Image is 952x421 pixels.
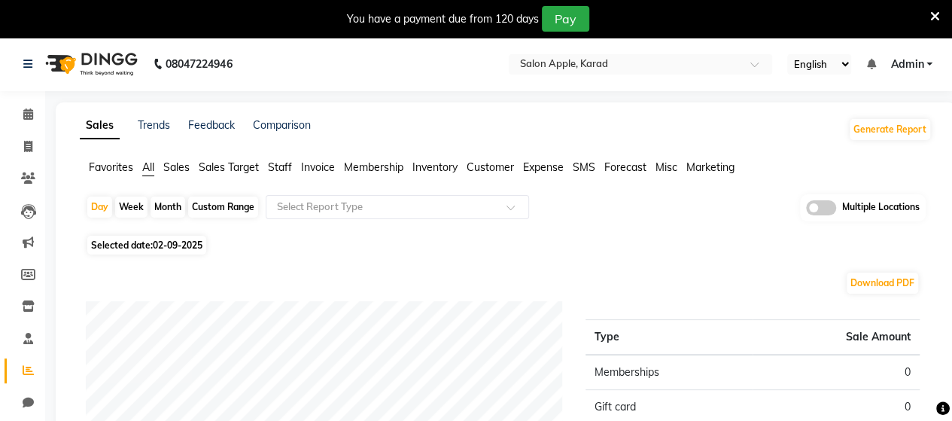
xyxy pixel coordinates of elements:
[153,239,202,251] span: 02-09-2025
[188,197,258,218] div: Custom Range
[523,160,564,174] span: Expense
[166,43,232,85] b: 08047224946
[268,160,292,174] span: Staff
[412,160,458,174] span: Inventory
[542,6,589,32] button: Pay
[655,160,677,174] span: Misc
[585,355,753,390] td: Memberships
[890,56,923,72] span: Admin
[301,160,335,174] span: Invoice
[188,118,235,132] a: Feedback
[753,319,920,355] th: Sale Amount
[80,112,120,139] a: Sales
[115,197,148,218] div: Week
[753,355,920,390] td: 0
[138,118,170,132] a: Trends
[163,160,190,174] span: Sales
[604,160,646,174] span: Forecast
[253,118,311,132] a: Comparison
[87,236,206,255] span: Selected date:
[199,160,259,174] span: Sales Target
[347,11,539,27] div: You have a payment due from 120 days
[151,197,185,218] div: Month
[38,43,141,85] img: logo
[847,273,918,294] button: Download PDF
[573,160,595,174] span: SMS
[87,197,112,218] div: Day
[686,160,735,174] span: Marketing
[467,160,514,174] span: Customer
[89,160,133,174] span: Favorites
[585,319,753,355] th: Type
[142,160,154,174] span: All
[842,200,920,215] span: Multiple Locations
[850,119,930,140] button: Generate Report
[344,160,403,174] span: Membership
